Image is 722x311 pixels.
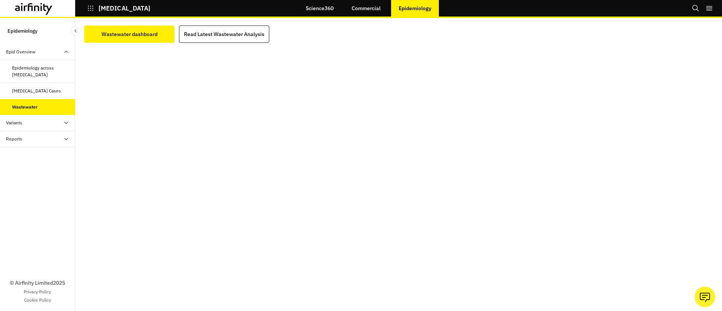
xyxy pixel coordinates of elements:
[99,5,150,12] p: [MEDICAL_DATA]
[8,24,38,38] p: Epidemiology
[12,88,61,94] div: [MEDICAL_DATA] Cases
[24,297,51,303] a: Cookie Policy
[692,2,699,15] button: Search
[10,279,65,287] p: © Airfinity Limited 2025
[184,29,264,39] div: Read Latest Wastewater Analysis
[6,119,22,126] div: Variants
[87,2,150,15] button: [MEDICAL_DATA]
[71,26,80,36] button: Close Sidebar
[6,48,35,55] div: Epid Overview
[12,65,69,78] div: Epidemiology across [MEDICAL_DATA]
[102,29,158,39] div: Wastewater dashboard
[399,5,431,11] p: Epidemiology
[6,136,22,142] div: Reports
[24,288,51,295] a: Privacy Policy
[12,104,38,110] div: Wastewater
[695,287,715,307] button: Ask our analysts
